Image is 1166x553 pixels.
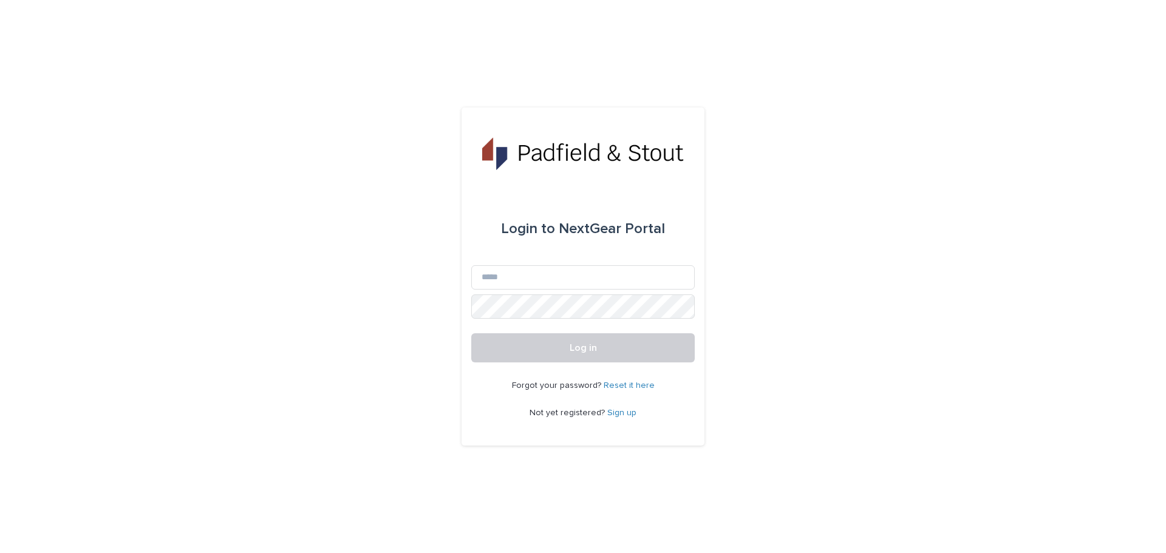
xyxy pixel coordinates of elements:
[570,343,597,353] span: Log in
[530,409,607,417] span: Not yet registered?
[471,333,695,362] button: Log in
[607,409,636,417] a: Sign up
[501,212,665,246] div: NextGear Portal
[501,222,555,236] span: Login to
[512,381,604,390] span: Forgot your password?
[482,137,683,173] img: gSPaZaQw2XYDTaYHK8uQ
[604,381,655,390] a: Reset it here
